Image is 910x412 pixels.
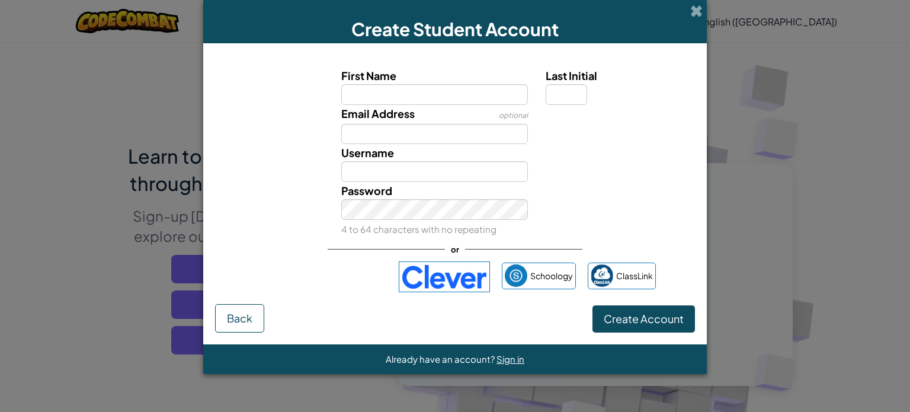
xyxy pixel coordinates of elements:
span: Password [341,184,392,197]
img: classlink-logo-small.png [591,264,613,287]
iframe: Sign in with Google Button [248,264,393,290]
a: Sign in [496,353,524,365]
button: Create Account [592,305,695,333]
span: Username [341,146,394,159]
span: ClassLink [616,267,653,285]
span: Schoology [530,267,573,285]
img: schoology.png [505,264,527,287]
span: Create Student Account [351,18,559,40]
span: Email Address [341,107,415,120]
span: Create Account [604,312,684,325]
span: Back [227,311,252,325]
button: Back [215,304,264,333]
span: or [445,241,465,258]
span: Last Initial [546,69,597,82]
span: First Name [341,69,396,82]
span: optional [499,111,528,120]
span: Already have an account? [386,353,496,365]
img: clever-logo-blue.png [399,261,490,292]
small: 4 to 64 characters with no repeating [341,223,496,235]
